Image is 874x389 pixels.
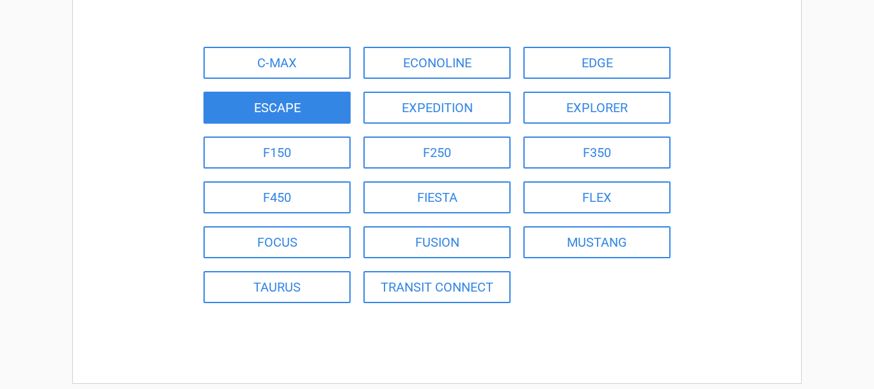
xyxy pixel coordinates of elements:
[203,226,351,258] a: FOCUS
[203,271,351,303] a: TAURUS
[363,47,511,79] a: ECONOLINE
[203,47,351,79] a: C-MAX
[203,92,351,124] a: ESCAPE
[363,137,511,169] a: F250
[363,271,511,303] a: TRANSIT CONNECT
[203,137,351,169] a: F150
[203,181,351,213] a: F450
[523,47,671,79] a: EDGE
[523,92,671,124] a: EXPLORER
[363,92,511,124] a: EXPEDITION
[523,181,671,213] a: FLEX
[363,181,511,213] a: FIESTA
[523,137,671,169] a: F350
[523,226,671,258] a: MUSTANG
[363,226,511,258] a: FUSION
